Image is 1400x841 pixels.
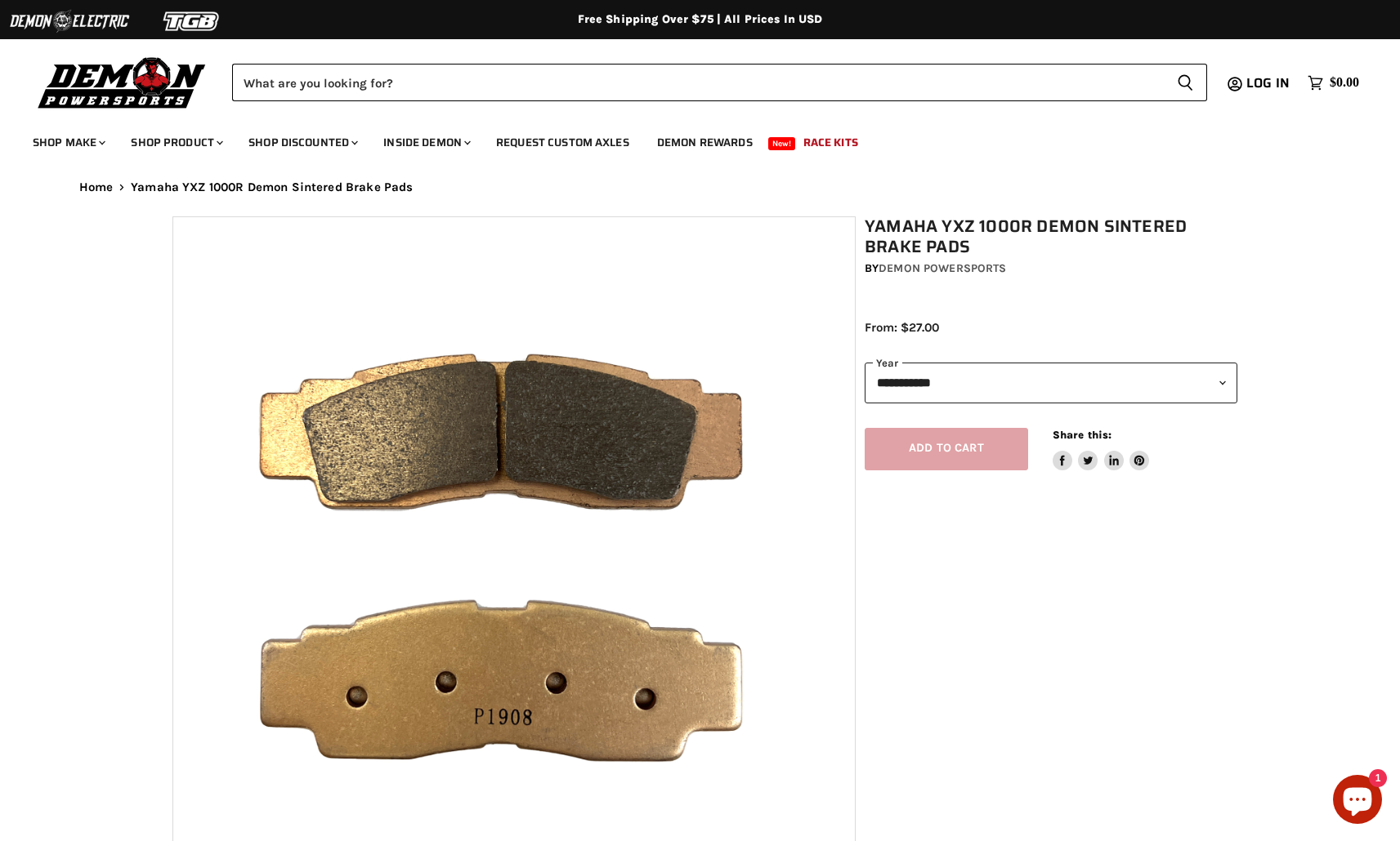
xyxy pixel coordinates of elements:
a: $0.00 [1299,71,1367,95]
a: Demon Rewards [645,126,765,159]
button: Search [1164,64,1207,101]
ul: Main menu [20,119,1355,159]
a: Shop Product [119,126,233,159]
aside: Share this: [1053,428,1150,471]
nav: Breadcrumbs [47,180,1354,194]
a: Home [79,180,114,194]
a: Shop Make [20,126,115,159]
span: $0.00 [1330,75,1359,91]
a: Request Custom Axles [484,126,642,159]
h1: Yamaha YXZ 1000R Demon Sintered Brake Pads [865,216,1237,257]
span: Share this: [1053,429,1112,441]
span: From: $27.00 [865,320,939,335]
span: Log in [1246,73,1290,93]
a: Inside Demon [371,126,481,159]
img: TGB Logo 2 [131,6,253,37]
img: Demon Electric Logo 2 [8,6,131,37]
a: Log in [1239,76,1299,91]
img: Demon Powersports [33,53,212,111]
span: New! [768,137,796,150]
span: Yamaha YXZ 1000R Demon Sintered Brake Pads [131,180,413,194]
inbox-online-store-chat: Shopify online store chat [1328,775,1387,828]
div: Free Shipping Over $75 | All Prices In USD [47,12,1354,27]
a: Race Kits [791,126,870,159]
input: Search [232,64,1164,101]
a: Demon Powersports [879,261,1006,275]
select: year [865,363,1237,403]
form: Product [232,64,1207,101]
a: Shop Discounted [236,126,368,159]
div: by [865,260,1237,278]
